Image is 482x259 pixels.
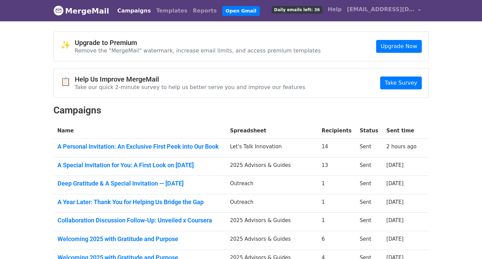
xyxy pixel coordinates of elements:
[58,217,222,224] a: Collaboration Discussion Follow-Up: Unveiled x Coursera
[115,4,154,18] a: Campaigns
[58,161,222,169] a: A Special Invitation for You: A First Look on [DATE]
[226,157,318,176] td: 2025 Advisors & Guides
[318,213,356,231] td: 1
[75,47,321,54] p: Remove the "MergeMail" watermark, increase email limits, and access premium templates
[325,3,344,16] a: Help
[386,217,404,223] a: [DATE]
[226,123,318,139] th: Spreadsheet
[154,4,190,18] a: Templates
[318,176,356,194] td: 1
[386,199,404,205] a: [DATE]
[75,75,305,83] h4: Help Us Improve MergeMail
[53,123,226,139] th: Name
[386,236,404,242] a: [DATE]
[58,235,222,243] a: Welcoming 2025 with Gratitude and Purpose
[355,176,382,194] td: Sent
[355,213,382,231] td: Sent
[386,180,404,187] a: [DATE]
[355,194,382,213] td: Sent
[190,4,220,18] a: Reports
[58,198,222,206] a: A Year Later: Thank You for Helping Us Bridge the Gap
[222,6,260,16] a: Open Gmail
[318,123,356,139] th: Recipients
[355,123,382,139] th: Status
[269,3,325,16] a: Daily emails left: 36
[355,139,382,157] td: Sent
[58,180,222,187] a: Deep Gratitude & A Special Invitation — [DATE]
[376,40,421,53] a: Upgrade Now
[226,213,318,231] td: 2025 Advisors & Guides
[382,123,420,139] th: Sent time
[226,139,318,157] td: Let's Talk Innovation
[61,77,75,87] span: 📋
[355,231,382,250] td: Sent
[386,162,404,168] a: [DATE]
[347,5,415,14] span: [EMAIL_ADDRESS][DOMAIN_NAME]
[53,105,429,116] h2: Campaigns
[318,139,356,157] td: 14
[58,143,222,150] a: A Personal Invitation: An Exclusive First Peek into Our Book
[386,144,416,150] a: 2 hours ago
[272,6,322,14] span: Daily emails left: 36
[226,231,318,250] td: 2025 Advisors & Guides
[61,40,75,50] span: ✨
[53,4,109,18] a: MergeMail
[75,84,305,91] p: Take our quick 2-minute survey to help us better serve you and improve our features
[318,194,356,213] td: 1
[53,5,64,16] img: MergeMail logo
[75,39,321,47] h4: Upgrade to Premium
[380,77,421,89] a: Take Survey
[226,176,318,194] td: Outreach
[344,3,423,19] a: [EMAIL_ADDRESS][DOMAIN_NAME]
[355,157,382,176] td: Sent
[318,231,356,250] td: 6
[226,194,318,213] td: Outreach
[318,157,356,176] td: 13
